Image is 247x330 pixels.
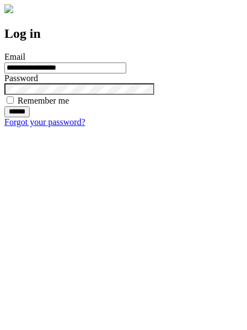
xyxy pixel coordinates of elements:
[4,4,13,13] img: logo-4e3dc11c47720685a147b03b5a06dd966a58ff35d612b21f08c02c0306f2b779.png
[4,26,243,41] h2: Log in
[4,52,25,61] label: Email
[4,73,38,83] label: Password
[18,96,69,105] label: Remember me
[4,117,85,127] a: Forgot your password?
